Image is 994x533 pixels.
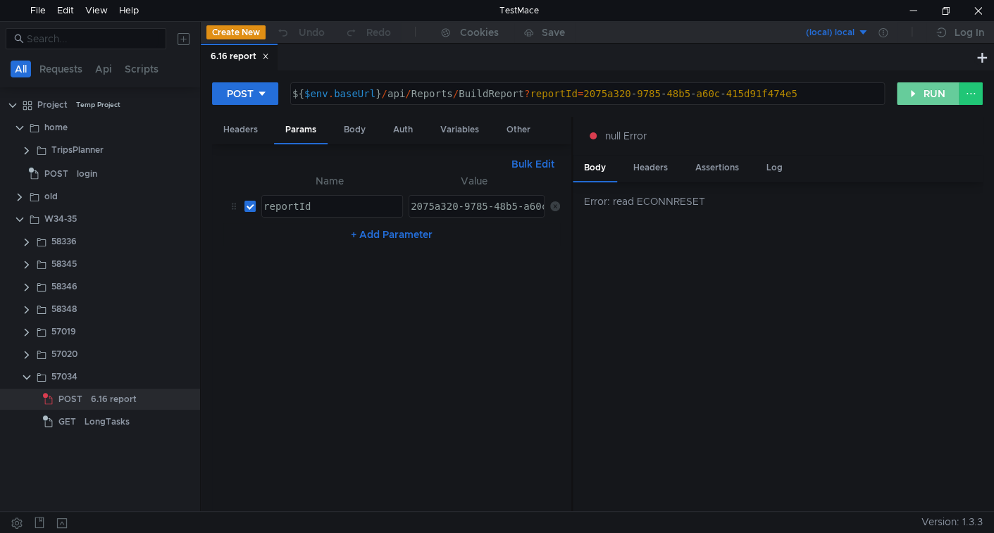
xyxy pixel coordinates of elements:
[266,22,335,43] button: Undo
[227,86,254,101] div: POST
[91,61,116,77] button: Api
[333,117,377,143] div: Body
[206,25,266,39] button: Create New
[955,24,984,41] div: Log In
[44,117,68,138] div: home
[622,155,679,181] div: Headers
[755,155,794,181] div: Log
[51,276,77,297] div: 58346
[51,366,77,387] div: 57034
[806,26,855,39] div: (local) local
[684,155,750,181] div: Assertions
[506,156,560,173] button: Bulk Edit
[44,208,77,230] div: W34-35
[44,163,68,184] span: POST
[11,61,31,77] button: All
[299,24,325,41] div: Undo
[584,194,983,209] div: Error: read ECONNRESET
[51,253,77,275] div: 58345
[85,411,130,432] div: LongTasks
[366,24,391,41] div: Redo
[51,321,76,342] div: 57019
[120,61,163,77] button: Scripts
[429,117,490,143] div: Variables
[573,155,617,182] div: Body
[58,389,82,410] span: POST
[256,173,403,189] th: Name
[27,31,158,46] input: Search...
[495,117,542,143] div: Other
[51,231,77,252] div: 58336
[771,21,869,44] button: (local) local
[44,186,58,207] div: old
[51,299,77,320] div: 58348
[37,94,68,115] div: Project
[35,61,87,77] button: Requests
[212,117,269,143] div: Headers
[897,82,959,105] button: RUN
[921,512,983,532] span: Version: 1.3.3
[605,128,647,144] span: null Error
[51,344,77,365] div: 57020
[345,226,438,243] button: + Add Parameter
[58,411,76,432] span: GET
[51,139,104,161] div: TripsPlanner
[335,22,401,43] button: Redo
[211,49,269,64] div: 6.16 report
[76,94,120,115] div: Temp Project
[77,163,97,184] div: login
[460,24,499,41] div: Cookies
[403,173,545,189] th: Value
[274,117,328,144] div: Params
[91,389,137,410] div: 6.16 report
[212,82,278,105] button: POST
[382,117,424,143] div: Auth
[542,27,565,37] div: Save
